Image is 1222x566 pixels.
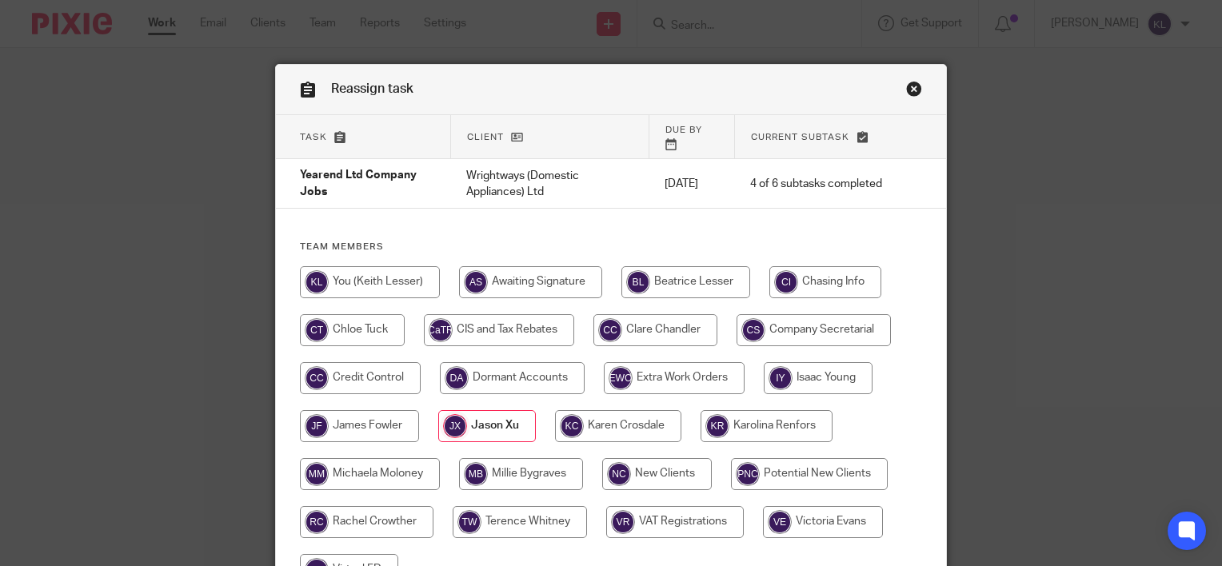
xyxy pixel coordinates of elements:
[466,168,633,201] p: Wrightways (Domestic Appliances) Ltd
[300,133,327,141] span: Task
[300,170,417,198] span: Yearend Ltd Company Jobs
[665,126,702,134] span: Due by
[906,81,922,102] a: Close this dialog window
[751,133,849,141] span: Current subtask
[734,159,898,209] td: 4 of 6 subtasks completed
[467,133,504,141] span: Client
[300,241,922,253] h4: Team members
[665,176,718,192] p: [DATE]
[331,82,413,95] span: Reassign task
